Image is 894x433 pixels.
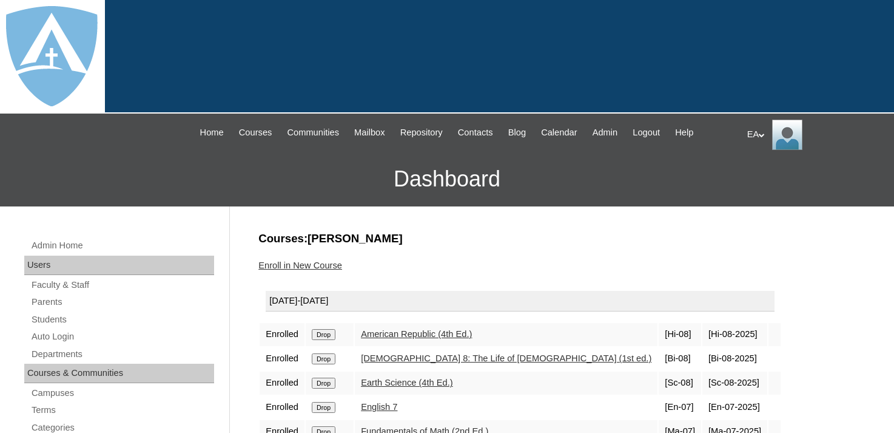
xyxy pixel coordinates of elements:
td: [Hi-08] [659,323,701,346]
td: [Sc-08-2025] [702,372,767,395]
h3: Courses:[PERSON_NAME] [258,231,859,247]
span: Help [675,126,693,140]
span: Mailbox [354,126,385,140]
span: Admin [593,126,618,140]
a: Blog [502,126,532,140]
td: Enrolled [260,396,304,419]
span: Communities [287,126,339,140]
a: Earth Science (4th Ed.) [361,378,453,387]
span: Blog [508,126,526,140]
td: [Bi-08] [659,347,701,370]
a: [DEMOGRAPHIC_DATA] 8: The Life of [DEMOGRAPHIC_DATA] (1st ed.) [361,353,651,363]
a: Admin [586,126,624,140]
a: Communities [281,126,345,140]
td: [Sc-08] [659,372,701,395]
input: Drop [312,402,335,413]
td: [En-07] [659,396,701,419]
a: Courses [233,126,278,140]
a: Admin Home [30,238,214,253]
img: logo-white.png [6,6,98,106]
span: Logout [633,126,660,140]
input: Drop [312,353,335,364]
span: Repository [400,126,443,140]
a: Help [669,126,699,140]
span: Home [200,126,224,140]
a: Home [194,126,230,140]
a: English 7 [361,402,397,412]
a: Contacts [452,126,499,140]
span: Contacts [458,126,493,140]
div: [DATE]-[DATE] [266,291,775,312]
a: Terms [30,403,214,418]
td: Enrolled [260,347,304,370]
h3: Dashboard [6,152,888,206]
td: Enrolled [260,372,304,395]
a: Repository [394,126,449,140]
a: American Republic (4th Ed.) [361,329,472,339]
td: [Bi-08-2025] [702,347,767,370]
a: Mailbox [348,126,391,140]
a: Enroll in New Course [258,261,342,270]
a: Departments [30,347,214,362]
td: Enrolled [260,323,304,346]
div: EA [747,120,882,150]
td: [En-07-2025] [702,396,767,419]
span: Courses [239,126,272,140]
div: Courses & Communities [24,364,214,383]
a: Campuses [30,386,214,401]
a: Parents [30,295,214,310]
a: Logout [627,126,666,140]
img: EA Administrator [772,120,802,150]
a: Faculty & Staff [30,278,214,293]
a: Calendar [535,126,583,140]
input: Drop [312,378,335,389]
div: Users [24,256,214,275]
a: Students [30,312,214,327]
span: Calendar [541,126,577,140]
input: Drop [312,329,335,340]
a: Auto Login [30,329,214,344]
td: [Hi-08-2025] [702,323,767,346]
